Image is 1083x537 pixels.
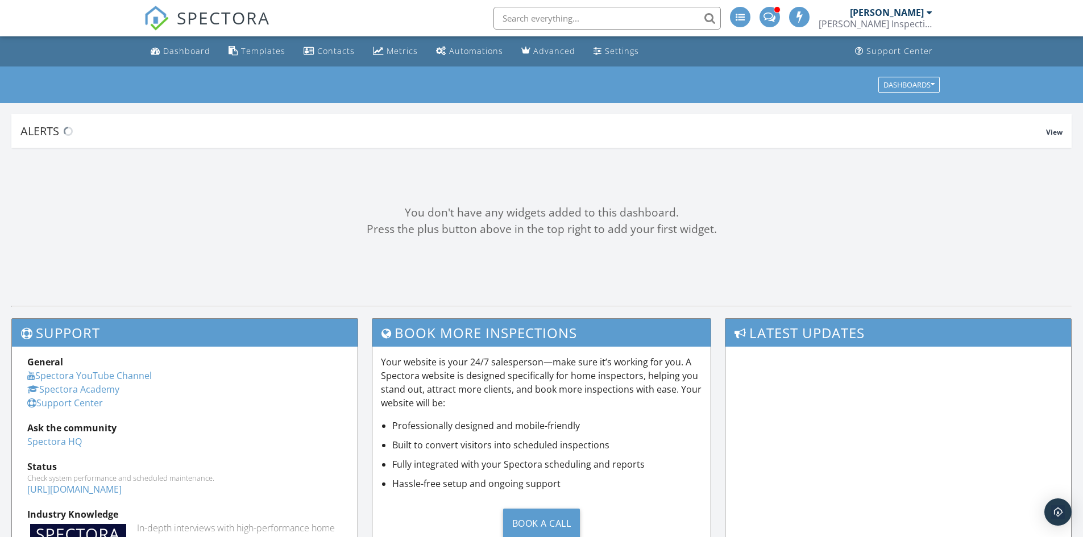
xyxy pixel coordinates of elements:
div: Templates [241,45,285,56]
a: Spectora YouTube Channel [27,369,152,382]
a: Settings [589,41,644,62]
div: Industry Knowledge [27,507,342,521]
div: Alerts [20,123,1046,139]
div: [PERSON_NAME] [850,7,924,18]
li: Professionally designed and mobile-friendly [392,419,703,432]
h3: Support [12,319,358,347]
div: Open Intercom Messenger [1044,498,1072,526]
div: Ask the community [27,421,342,435]
div: Settings [605,45,639,56]
span: SPECTORA [177,6,270,30]
a: Dashboard [146,41,215,62]
div: Press the plus button above in the top right to add your first widget. [11,221,1072,238]
li: Built to convert visitors into scheduled inspections [392,438,703,452]
img: The Best Home Inspection Software - Spectora [144,6,169,31]
strong: General [27,356,63,368]
a: Contacts [299,41,359,62]
a: Support Center [27,397,103,409]
span: View [1046,127,1063,137]
div: Check system performance and scheduled maintenance. [27,473,342,482]
div: Contacts [317,45,355,56]
a: Metrics [368,41,422,62]
h3: Book More Inspections [372,319,711,347]
a: Spectora Academy [27,383,119,396]
div: Automations [449,45,503,56]
h3: Latest Updates [725,319,1071,347]
a: Support Center [850,41,937,62]
div: Scharf Inspections [819,18,932,30]
div: Dashboards [883,81,935,89]
a: Templates [224,41,290,62]
a: Spectora HQ [27,435,82,448]
div: Status [27,460,342,473]
div: Dashboard [163,45,210,56]
div: Metrics [387,45,418,56]
input: Search everything... [493,7,721,30]
li: Fully integrated with your Spectora scheduling and reports [392,457,703,471]
div: Support Center [866,45,933,56]
a: Advanced [517,41,580,62]
button: Dashboards [878,77,940,93]
div: You don't have any widgets added to this dashboard. [11,205,1072,221]
li: Hassle-free setup and ongoing support [392,477,703,490]
a: Automations (Basic) [431,41,508,62]
a: SPECTORA [144,15,270,39]
a: [URL][DOMAIN_NAME] [27,483,122,496]
p: Your website is your 24/7 salesperson—make sure it’s working for you. A Spectora website is desig... [381,355,703,410]
div: Advanced [533,45,575,56]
